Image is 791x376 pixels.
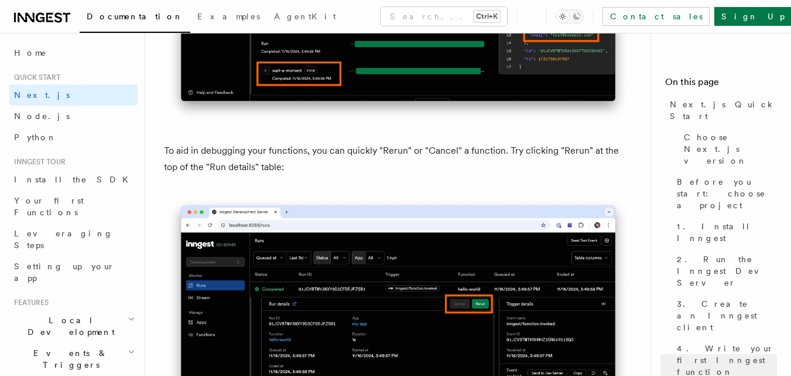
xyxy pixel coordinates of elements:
a: 3. Create an Inngest client [672,293,777,338]
span: 2. Run the Inngest Dev Server [677,253,777,289]
span: Choose Next.js version [684,131,777,167]
h4: On this page [665,75,777,94]
a: Choose Next.js version [679,127,777,171]
a: Next.js Quick Start [665,94,777,127]
span: AgentKit [274,12,336,21]
a: Contact sales [602,7,710,26]
span: Inngest tour [9,157,66,167]
a: AgentKit [267,4,343,32]
span: Python [14,133,57,142]
span: 3. Create an Inngest client [677,298,777,333]
a: Before you start: choose a project [672,171,777,216]
span: Next.js [14,90,70,100]
span: Features [9,298,49,307]
button: Search...Ctrl+K [381,7,507,26]
a: Your first Functions [9,190,138,223]
button: Local Development [9,310,138,343]
span: Your first Functions [14,196,84,217]
button: Toggle dark mode [556,9,584,23]
p: To aid in debugging your functions, you can quickly "Rerun" or "Cancel" a function. Try clicking ... [164,143,632,175]
kbd: Ctrl+K [474,11,500,22]
span: Before you start: choose a project [677,176,777,211]
span: Next.js Quick Start [670,99,777,122]
span: Documentation [87,12,183,21]
a: Leveraging Steps [9,223,138,256]
span: Examples [197,12,260,21]
span: Install the SDK [14,175,135,184]
span: Local Development [9,314,128,338]
a: 1. Install Inngest [672,216,777,249]
span: Setting up your app [14,262,115,283]
span: Home [14,47,47,59]
span: 1. Install Inngest [677,221,777,244]
a: Setting up your app [9,256,138,289]
a: Install the SDK [9,169,138,190]
a: Documentation [80,4,190,33]
span: Events & Triggers [9,347,128,371]
a: Python [9,127,138,148]
span: Leveraging Steps [14,229,113,250]
a: Home [9,42,138,63]
a: Node.js [9,106,138,127]
a: Next.js [9,84,138,106]
a: 2. Run the Inngest Dev Server [672,249,777,293]
span: Node.js [14,111,70,121]
a: Examples [190,4,267,32]
span: Quick start [9,73,60,82]
button: Events & Triggers [9,343,138,375]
